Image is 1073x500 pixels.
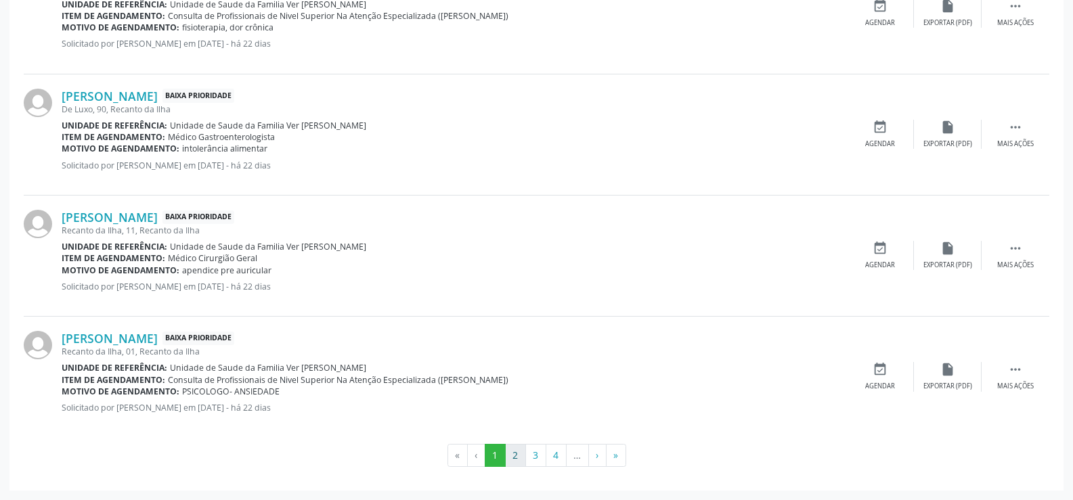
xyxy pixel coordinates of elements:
[923,260,972,270] div: Exportar (PDF)
[546,444,567,467] button: Go to page 4
[24,444,1049,467] ul: Pagination
[182,143,267,154] span: intolerância alimentar
[62,160,846,171] p: Solicitado por [PERSON_NAME] em [DATE] - há 22 dias
[182,22,273,33] span: fisioterapia, dor crônica
[940,362,955,377] i: insert_drive_file
[485,444,506,467] button: Go to page 1
[170,362,366,373] span: Unidade de Saude da Familia Ver [PERSON_NAME]
[940,120,955,135] i: insert_drive_file
[62,346,846,357] div: Recanto da Ilha, 01, Recanto da Ilha
[62,374,165,386] b: Item de agendamento:
[62,104,846,115] div: De Luxo, 90, Recanto da Ilha
[62,143,179,154] b: Motivo de agendamento:
[865,260,895,270] div: Agendar
[1008,120,1023,135] i: 
[873,362,888,377] i: event_available
[923,139,972,149] div: Exportar (PDF)
[62,386,179,397] b: Motivo de agendamento:
[24,331,52,359] img: img
[997,18,1034,28] div: Mais ações
[168,374,508,386] span: Consulta de Profissionais de Nivel Superior Na Atenção Especializada ([PERSON_NAME])
[865,139,895,149] div: Agendar
[923,18,972,28] div: Exportar (PDF)
[170,120,366,131] span: Unidade de Saude da Familia Ver [PERSON_NAME]
[62,402,846,413] p: Solicitado por [PERSON_NAME] em [DATE] - há 22 dias
[170,241,366,252] span: Unidade de Saude da Familia Ver [PERSON_NAME]
[62,210,158,225] a: [PERSON_NAME]
[162,89,234,103] span: Baixa Prioridade
[62,281,846,292] p: Solicitado por [PERSON_NAME] em [DATE] - há 22 dias
[162,332,234,346] span: Baixa Prioridade
[168,131,275,143] span: Médico Gastroenterologista
[997,382,1034,391] div: Mais ações
[62,131,165,143] b: Item de agendamento:
[62,241,167,252] b: Unidade de referência:
[1008,362,1023,377] i: 
[588,444,607,467] button: Go to next page
[505,444,526,467] button: Go to page 2
[62,225,846,236] div: Recanto da Ilha, 11, Recanto da Ilha
[873,120,888,135] i: event_available
[62,38,846,49] p: Solicitado por [PERSON_NAME] em [DATE] - há 22 dias
[168,10,508,22] span: Consulta de Profissionais de Nivel Superior Na Atenção Especializada ([PERSON_NAME])
[865,18,895,28] div: Agendar
[62,120,167,131] b: Unidade de referência:
[62,10,165,22] b: Item de agendamento:
[62,265,179,276] b: Motivo de agendamento:
[873,241,888,256] i: event_available
[24,89,52,117] img: img
[24,210,52,238] img: img
[62,252,165,264] b: Item de agendamento:
[997,260,1034,270] div: Mais ações
[1008,241,1023,256] i: 
[168,252,257,264] span: Médico Cirurgião Geral
[940,241,955,256] i: insert_drive_file
[923,382,972,391] div: Exportar (PDF)
[62,89,158,104] a: [PERSON_NAME]
[606,444,626,467] button: Go to last page
[162,210,234,225] span: Baixa Prioridade
[182,265,271,276] span: apendice pre auricular
[865,382,895,391] div: Agendar
[62,331,158,346] a: [PERSON_NAME]
[525,444,546,467] button: Go to page 3
[182,386,280,397] span: PSICOLOGO- ANSIEDADE
[62,362,167,373] b: Unidade de referência:
[62,22,179,33] b: Motivo de agendamento:
[997,139,1034,149] div: Mais ações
